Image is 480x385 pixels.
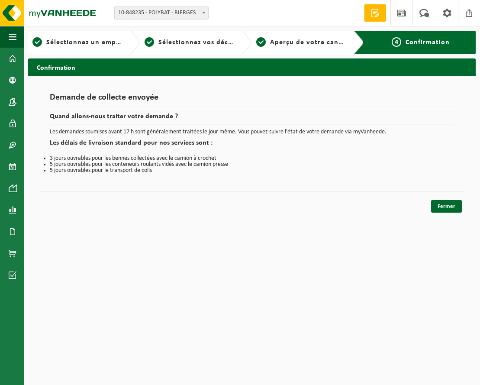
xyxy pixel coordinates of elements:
[114,6,209,19] span: 10-848235 - POLYBAT - BIERGES
[115,7,208,19] span: 10-848235 - POLYBAT - BIERGES
[145,37,235,48] a: 2Sélectionnez vos déchets et vos conteneurs
[50,155,216,162] font: 3 jours ouvrables pour les bennes collectées avec le camion à crochet
[406,39,450,46] font: Confirmation
[32,37,123,48] a: 1Sélectionnez un emplacement ici
[50,129,387,135] font: Les demandes soumises avant 17 h sont généralement traitées le jour même. Vous pouvez suivre l'ét...
[50,167,152,174] font: 5 jours ouvrables pour le transport de colis
[118,10,196,16] font: 10-848235 - POLYBAT - BIERGES
[50,139,213,146] font: Les délais de livraison standard pour nos services sont :
[438,204,455,209] font: Fermer
[395,39,399,46] font: 4
[35,39,39,46] font: 1
[256,37,347,48] a: 3Aperçu de votre candidature
[50,113,178,120] font: Quand allons-nous traiter votre demande ?
[270,39,367,46] font: Aperçu de votre candidature
[37,65,75,71] font: Confirmation
[158,39,305,46] font: Sélectionnez vos déchets et vos conteneurs
[46,39,157,46] font: Sélectionnez un emplacement ici
[259,39,263,46] font: 3
[50,161,228,168] font: 5 jours ouvrables pour les conteneurs roulants vidés avec le camion presse
[431,200,462,213] a: Fermer
[50,93,158,102] font: Demande de collecte envoyée
[147,39,151,46] font: 2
